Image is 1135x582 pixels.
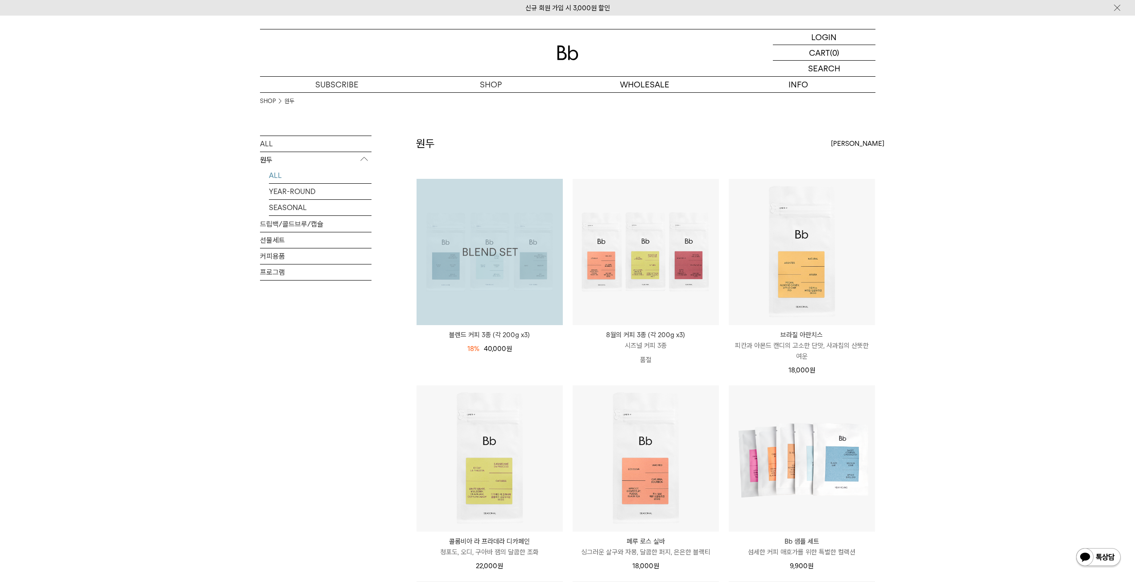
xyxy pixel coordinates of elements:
[830,45,839,60] p: (0)
[417,179,563,325] img: 1000001179_add2_053.png
[729,385,875,532] img: Bb 샘플 세트
[573,536,719,547] p: 페루 로스 실바
[573,385,719,532] img: 페루 로스 실바
[729,330,875,362] a: 브라질 아란치스 피칸과 아몬드 캔디의 고소한 단맛, 사과칩의 산뜻한 여운
[729,330,875,340] p: 브라질 아란치스
[285,97,294,106] a: 원두
[811,29,837,45] p: LOGIN
[417,330,563,340] a: 블렌드 커피 3종 (각 200g x3)
[260,77,414,92] a: SUBSCRIBE
[573,547,719,557] p: 싱그러운 살구와 자몽, 달콤한 퍼지, 은은한 블랙티
[573,351,719,369] p: 품절
[260,152,371,168] p: 원두
[260,216,371,232] a: 드립백/콜드브루/캡슐
[773,45,875,61] a: CART (0)
[573,330,719,351] a: 8월의 커피 3종 (각 200g x3) 시즈널 커피 3종
[476,562,503,570] span: 22,000
[573,330,719,340] p: 8월의 커피 3종 (각 200g x3)
[557,45,578,60] img: 로고
[417,385,563,532] img: 콜롬비아 라 프라데라 디카페인
[773,29,875,45] a: LOGIN
[573,536,719,557] a: 페루 로스 실바 싱그러운 살구와 자몽, 달콤한 퍼지, 은은한 블랙티
[260,136,371,152] a: ALL
[260,97,276,106] a: SHOP
[417,547,563,557] p: 청포도, 오디, 구아바 잼의 달콤한 조화
[416,136,435,151] h2: 원두
[729,340,875,362] p: 피칸과 아몬드 캔디의 고소한 단맛, 사과칩의 산뜻한 여운
[506,345,512,353] span: 원
[808,562,813,570] span: 원
[260,248,371,264] a: 커피용품
[729,547,875,557] p: 섬세한 커피 애호가를 위한 특별한 컬렉션
[729,536,875,547] p: Bb 샘플 세트
[809,366,815,374] span: 원
[260,232,371,248] a: 선물세트
[269,168,371,183] a: ALL
[414,77,568,92] a: SHOP
[573,340,719,351] p: 시즈널 커피 3종
[831,138,884,149] span: [PERSON_NAME]
[809,45,830,60] p: CART
[722,77,875,92] p: INFO
[653,562,659,570] span: 원
[417,179,563,325] a: 블렌드 커피 3종 (각 200g x3)
[417,536,563,547] p: 콜롬비아 라 프라데라 디카페인
[568,77,722,92] p: WHOLESALE
[260,264,371,280] a: 프로그램
[729,179,875,325] img: 브라질 아란치스
[269,200,371,215] a: SEASONAL
[467,343,479,354] div: 18%
[632,562,659,570] span: 18,000
[1075,547,1122,569] img: 카카오톡 채널 1:1 채팅 버튼
[573,179,719,325] img: 8월의 커피 3종 (각 200g x3)
[808,61,840,76] p: SEARCH
[525,4,610,12] a: 신규 회원 가입 시 3,000원 할인
[497,562,503,570] span: 원
[484,345,512,353] span: 40,000
[790,562,813,570] span: 9,900
[788,366,815,374] span: 18,000
[417,536,563,557] a: 콜롬비아 라 프라데라 디카페인 청포도, 오디, 구아바 잼의 달콤한 조화
[269,184,371,199] a: YEAR-ROUND
[729,536,875,557] a: Bb 샘플 세트 섬세한 커피 애호가를 위한 특별한 컬렉션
